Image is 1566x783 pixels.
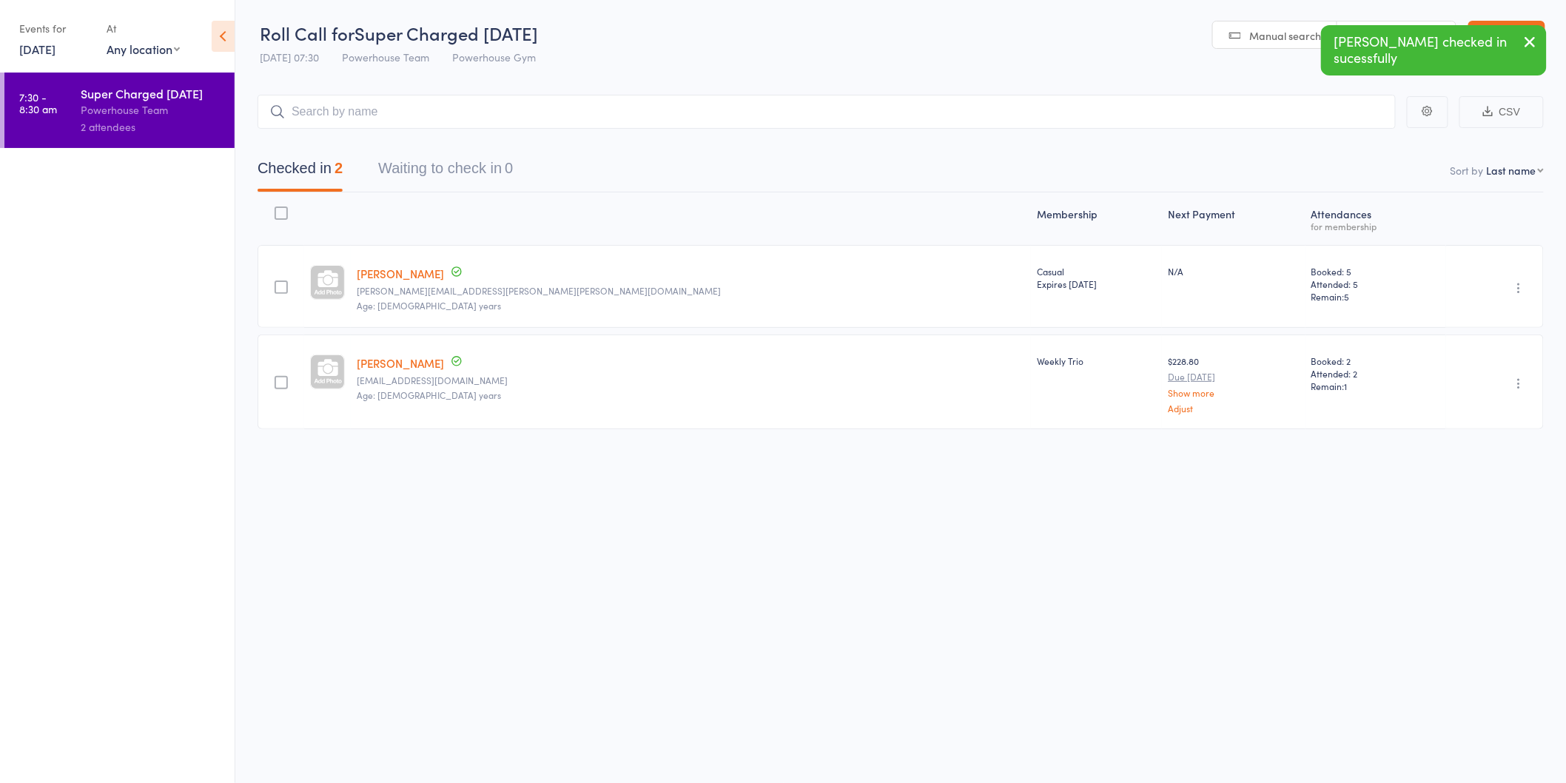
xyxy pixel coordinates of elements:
span: Attended: 2 [1311,367,1440,380]
span: Age: [DEMOGRAPHIC_DATA] years [357,389,501,401]
div: Membership [1031,199,1162,238]
div: 2 [335,160,343,176]
input: Search by name [258,95,1396,129]
span: Age: [DEMOGRAPHIC_DATA] years [357,299,501,312]
span: 5 [1345,290,1350,303]
a: 7:30 -8:30 amSuper Charged [DATE]Powerhouse Team2 attendees [4,73,235,148]
span: Manual search [1250,28,1322,43]
div: $228.80 [1168,354,1300,413]
div: At [107,16,180,41]
a: [PERSON_NAME] [357,355,444,371]
div: 2 attendees [81,118,222,135]
span: Powerhouse Team [342,50,429,64]
button: Checked in2 [258,152,343,192]
span: Super Charged [DATE] [354,21,538,45]
div: Casual [1037,265,1156,290]
small: pamela.joy.gilbert@gmail.com [357,286,1025,296]
span: 1 [1345,380,1348,392]
div: [PERSON_NAME] checked in sucessfully [1321,25,1547,75]
a: Exit roll call [1468,21,1545,50]
div: Atten­dances [1305,199,1446,238]
span: Remain: [1311,380,1440,392]
span: Powerhouse Gym [452,50,536,64]
label: Sort by [1451,163,1484,178]
span: Roll Call for [260,21,354,45]
span: Remain: [1311,290,1440,303]
div: Powerhouse Team [81,101,222,118]
button: Waiting to check in0 [378,152,513,192]
span: [DATE] 07:30 [260,50,319,64]
a: Adjust [1168,403,1300,413]
div: Super Charged [DATE] [81,85,222,101]
a: [PERSON_NAME] [357,266,444,281]
div: N/A [1168,265,1300,278]
div: for membership [1311,221,1440,231]
div: Events for [19,16,92,41]
span: Booked: 2 [1311,354,1440,367]
button: CSV [1459,96,1544,128]
span: Attended: 5 [1311,278,1440,290]
div: Next Payment [1162,199,1305,238]
div: Expires [DATE] [1037,278,1156,290]
small: Due [DATE] [1168,372,1300,382]
a: [DATE] [19,41,56,57]
div: 0 [505,160,513,176]
div: Weekly Trio [1037,354,1156,367]
span: Booked: 5 [1311,265,1440,278]
a: Show more [1168,388,1300,397]
small: mailkochardy@yahoo.com [357,375,1025,386]
div: Any location [107,41,180,57]
time: 7:30 - 8:30 am [19,91,57,115]
div: Last name [1487,163,1536,178]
